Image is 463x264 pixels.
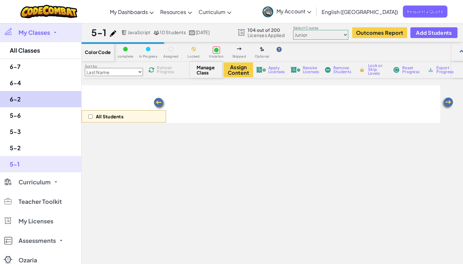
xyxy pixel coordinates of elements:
[110,30,116,37] img: iconPencil.svg
[224,62,253,77] button: Assign Content
[352,27,407,38] button: Outcomes Report
[128,29,150,35] span: JavaScript
[393,67,400,73] img: IconReset.svg
[259,1,315,22] a: My Account
[277,47,282,52] img: IconHint.svg
[428,67,434,73] img: IconArchive.svg
[359,67,366,73] img: IconLock.svg
[303,66,319,74] span: Revoke Licenses
[85,49,111,55] span: Color Code
[19,238,56,244] span: Assessments
[441,97,454,110] img: Arrow_Left.png
[163,55,179,58] span: Assigned
[403,6,447,18] a: Request a Quote
[195,3,235,20] a: Curriculum
[263,7,273,17] img: avatar
[248,27,285,33] span: 104 out of 200
[248,33,285,38] span: Licenses Applied
[20,5,77,18] img: CodeCombat logo
[293,25,348,31] label: Select Course
[322,8,398,15] span: English ([GEOGRAPHIC_DATA])
[402,66,422,74] span: Reset Progress
[436,66,456,74] span: Export Progress
[187,55,199,58] span: Locked
[268,66,285,74] span: Apply Licenses
[19,30,50,35] span: My Classes
[148,66,155,74] img: IconReload.svg
[91,26,107,39] h1: 5-1
[110,8,148,15] span: My Dashboards
[189,30,195,35] img: calendar.svg
[237,47,242,50] img: IconSkippedLevel.svg
[121,30,127,35] img: javascript.png
[290,67,300,73] img: IconLicenseRevoke.svg
[85,64,143,69] label: Sort by
[209,55,224,58] span: Violation
[96,114,123,119] p: All Students
[260,47,264,52] img: IconOptionalLevel.svg
[232,55,246,58] span: Skipped
[107,3,157,20] a: My Dashboards
[153,30,159,35] img: MultipleUsers.png
[19,179,51,185] span: Curriculum
[325,67,331,73] img: IconRemoveStudents.svg
[318,3,401,20] a: English ([GEOGRAPHIC_DATA])
[333,66,353,74] span: Remove Students
[157,66,177,74] span: Refresh Progress
[19,218,53,224] span: My Licenses
[368,64,387,75] span: Lock or Skip Levels
[153,97,166,110] img: Arrow_Left.png
[255,55,269,58] span: Optional
[256,67,266,73] img: IconLicenseApply.svg
[19,257,37,263] span: Ozaria
[197,65,216,75] span: Manage Class
[416,30,452,35] span: Add Students
[157,3,195,20] a: Resources
[139,55,157,58] span: In Progress
[118,55,134,58] span: complete
[196,29,210,35] span: [DATE]
[410,27,457,38] button: Add Students
[160,29,186,35] span: 10 Students
[277,8,311,15] span: My Account
[19,199,62,205] span: Teacher Toolkit
[160,8,186,15] span: Resources
[199,8,225,15] span: Curriculum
